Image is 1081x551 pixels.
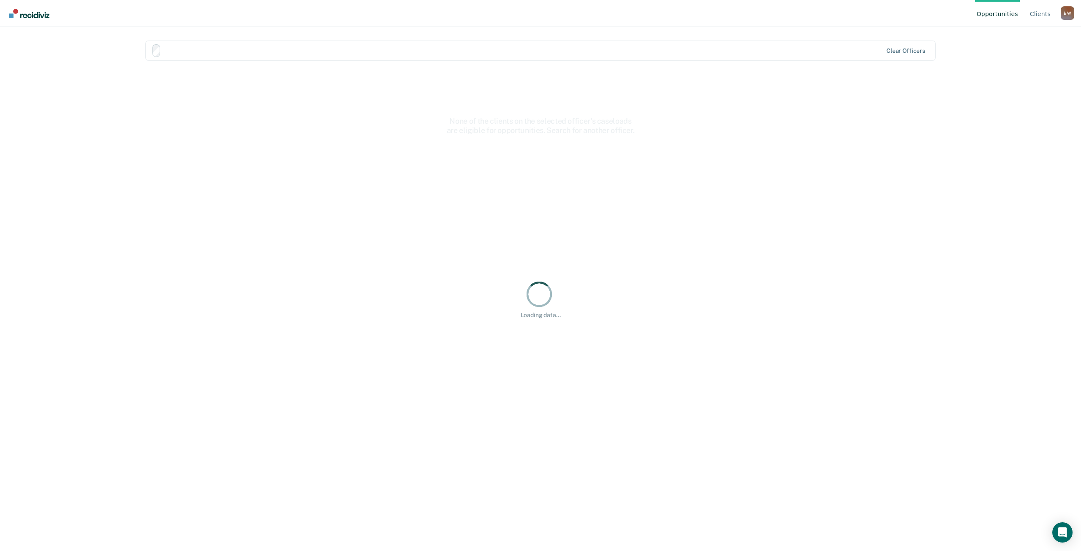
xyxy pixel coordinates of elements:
button: Profile dropdown button [1061,6,1074,20]
div: B W [1061,6,1074,20]
div: Open Intercom Messenger [1052,522,1073,543]
div: Clear officers [886,47,925,54]
img: Recidiviz [9,9,49,18]
div: Loading data... [521,312,561,319]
